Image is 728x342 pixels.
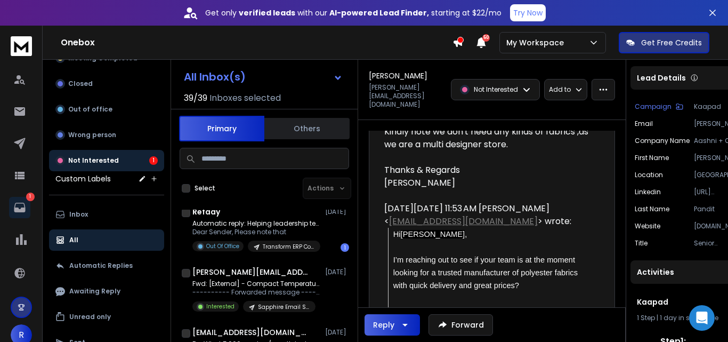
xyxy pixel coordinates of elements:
[393,307,586,341] span: We manufacture over 400 polyester knits in-house and work with brands needing fast delivery, flex...
[11,36,32,56] img: logo
[192,288,320,297] p: ---------- Forwarded message --------- From: J,
[689,305,715,331] div: Open Intercom Messenger
[68,105,112,114] p: Out of office
[389,215,538,227] a: [EMAIL_ADDRESS][DOMAIN_NAME]
[68,156,119,165] p: Not Interested
[264,117,350,140] button: Others
[205,7,501,18] p: Get only with our starting at $22/mo
[263,243,314,251] p: Transform ERP Consulting_Email Campaign
[482,34,490,42] span: 50
[384,164,591,177] div: Thanks & Regards
[393,256,580,290] span: I’m reaching out to see if your team is at the moment looking for a trusted manufacturer of polye...
[513,7,543,18] p: Try Now
[365,314,420,336] button: Reply
[393,230,467,238] span: Hi ,
[206,303,234,311] p: Interested
[149,156,158,165] div: 1
[9,197,30,218] a: 1
[184,71,246,82] h1: All Inbox(s)
[506,37,568,48] p: My Workspace
[635,102,672,111] p: Campaign
[635,188,661,196] p: linkedin
[635,102,683,111] button: Campaign
[192,327,310,338] h1: [EMAIL_ADDRESS][DOMAIN_NAME]
[384,100,591,189] div: Hii Team
[325,268,349,276] p: [DATE]
[635,171,663,179] p: location
[192,219,320,228] p: Automatic reply: Helping leadership teams
[635,205,669,213] p: Last Name
[49,229,164,251] button: All
[549,85,571,94] p: Add to
[192,228,320,236] p: Dear Sender, Please note that
[49,281,164,302] button: Awaiting Reply
[26,193,35,201] p: 1
[184,92,207,105] span: 39 / 39
[619,32,709,53] button: Get Free Credits
[510,4,546,21] button: Try Now
[329,7,429,18] strong: AI-powered Lead Finder,
[239,7,295,18] strong: verified leads
[69,210,88,219] p: Inbox
[369,70,427,81] h1: [PERSON_NAME]
[635,120,653,128] p: Email
[325,328,349,337] p: [DATE]
[49,204,164,225] button: Inbox
[55,173,111,184] h3: Custom Labels
[69,236,78,244] p: All
[49,124,164,146] button: Wrong person
[384,202,591,228] div: [DATE][DATE] 11:53 AM [PERSON_NAME] < > wrote:
[373,320,394,330] div: Reply
[258,303,309,311] p: Sapphire Email Sequence_FPI
[369,83,444,109] p: [PERSON_NAME][EMAIL_ADDRESS][DOMAIN_NAME]
[49,255,164,276] button: Automatic Replies
[69,287,120,296] p: Awaiting Reply
[384,177,591,189] div: [PERSON_NAME]
[660,313,718,322] span: 1 day in sequence
[49,73,164,94] button: Closed
[69,313,111,321] p: Unread only
[49,150,164,171] button: Not Interested1
[635,154,669,162] p: First Name
[69,261,133,270] p: Automatic Replies
[61,36,452,49] h1: Onebox
[474,85,518,94] p: Not Interested
[68,79,93,88] p: Closed
[49,99,164,120] button: Out of office
[384,125,591,151] div: Kindly note we don't need any kinds of fabrics ,as we are a multi designer store.
[428,314,493,336] button: Forward
[641,37,702,48] p: Get Free Credits
[341,243,349,252] div: 1
[68,131,116,139] p: Wrong person
[195,184,215,193] label: Select
[325,208,349,216] p: [DATE]
[206,242,239,250] p: Out Of Office
[635,222,660,230] p: website
[49,306,164,328] button: Unread only
[179,116,264,141] button: Primary
[635,239,648,248] p: title
[637,73,686,83] p: Lead Details
[175,66,351,88] button: All Inbox(s)
[209,92,281,105] h3: Inboxes selected
[192,267,310,277] h1: [PERSON_NAME][EMAIL_ADDRESS][DOMAIN_NAME]
[401,230,465,238] span: [PERSON_NAME]
[635,137,690,145] p: Company Name
[192,280,320,288] p: Fwd: [External] - Compact Temperature
[637,313,655,322] span: 1 Step
[192,206,220,217] h1: Refaay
